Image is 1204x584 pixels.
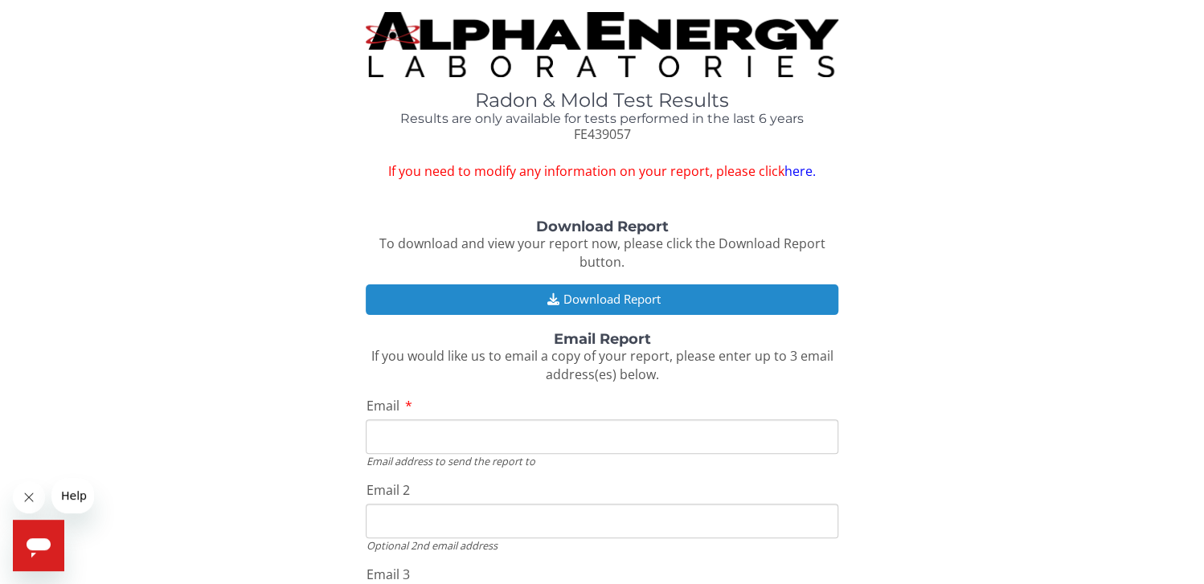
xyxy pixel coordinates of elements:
div: Email address to send the report to [366,454,837,468]
span: If you need to modify any information on your report, please click [366,162,837,181]
span: Email 2 [366,481,409,499]
div: Optional 2nd email address [366,538,837,553]
iframe: Close message [13,481,45,513]
span: If you would like us to email a copy of your report, please enter up to 3 email address(es) below. [371,347,833,383]
span: Email [366,397,399,415]
button: Download Report [366,284,837,314]
span: FE439057 [573,125,630,143]
h4: Results are only available for tests performed in the last 6 years [366,112,837,126]
strong: Email Report [553,330,650,348]
iframe: Button to launch messaging window [13,520,64,571]
h1: Radon & Mold Test Results [366,90,837,111]
strong: Download Report [535,218,668,235]
a: here. [784,162,816,180]
span: To download and view your report now, please click the Download Report button. [379,235,825,271]
iframe: Message from company [51,478,94,513]
span: Email 3 [366,566,409,583]
img: TightCrop.jpg [366,12,837,77]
